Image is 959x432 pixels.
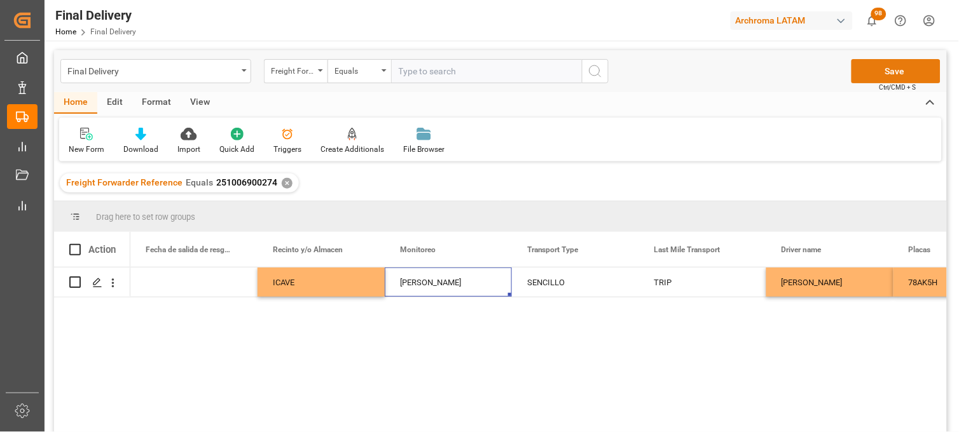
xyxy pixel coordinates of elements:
[96,212,195,222] span: Drag here to set row groups
[852,59,941,83] button: Save
[66,177,183,187] span: Freight Forwarder Reference
[887,6,915,35] button: Help Center
[264,59,328,83] button: open menu
[273,268,369,297] div: ICAVE
[54,92,97,114] div: Home
[123,144,158,155] div: Download
[880,83,916,92] span: Ctrl/CMD + S
[403,144,445,155] div: File Browser
[871,8,887,20] span: 98
[654,245,721,254] span: Last Mile Transport
[282,178,293,189] div: ✕
[69,144,104,155] div: New Form
[582,59,609,83] button: search button
[527,268,624,297] div: SENCILLO
[731,11,853,30] div: Archroma LATAM
[335,62,378,77] div: Equals
[219,144,254,155] div: Quick Add
[858,6,887,35] button: show 98 new notifications
[391,59,582,83] input: Type to search
[909,245,931,254] span: Placas
[273,245,343,254] span: Recinto y/o Almacen
[766,267,893,297] div: [PERSON_NAME]
[132,92,181,114] div: Format
[782,245,822,254] span: Driver name
[527,245,579,254] span: Transport Type
[216,177,277,187] span: 251006900274
[271,62,314,77] div: Freight Forwarder Reference
[97,92,132,114] div: Edit
[54,267,130,297] div: Press SPACE to select this row.
[55,6,136,25] div: Final Delivery
[60,59,251,83] button: open menu
[639,267,766,297] div: TRIP
[88,244,116,255] div: Action
[273,144,301,155] div: Triggers
[146,245,231,254] span: Fecha de salida de resguardo
[67,62,237,78] div: Final Delivery
[731,8,858,32] button: Archroma LATAM
[186,177,213,187] span: Equals
[177,144,200,155] div: Import
[400,245,436,254] span: Monitoreo
[321,144,384,155] div: Create Additionals
[181,92,219,114] div: View
[400,268,497,297] div: [PERSON_NAME]
[328,59,391,83] button: open menu
[55,27,76,36] a: Home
